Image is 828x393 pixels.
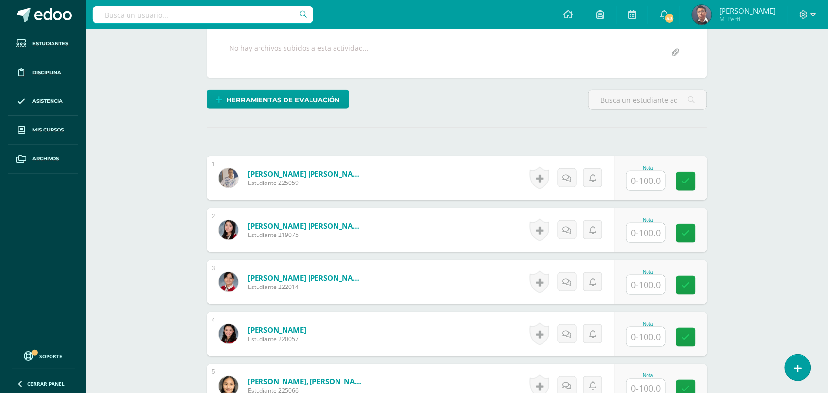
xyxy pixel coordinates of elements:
[229,43,369,62] div: No hay archivos subidos a esta actividad...
[626,217,670,223] div: Nota
[8,87,78,116] a: Asistencia
[589,90,707,109] input: Busca un estudiante aquí...
[219,220,238,240] img: ece3fd4f2e32e2212c8ccfc014093e8d.png
[40,353,63,360] span: Soporte
[227,91,340,109] span: Herramientas de evaluación
[626,373,670,379] div: Nota
[719,15,776,23] span: Mi Perfil
[8,29,78,58] a: Estudiantes
[32,40,68,48] span: Estudiantes
[32,69,61,77] span: Disciplina
[248,335,306,343] span: Estudiante 220057
[32,126,64,134] span: Mis cursos
[248,179,365,187] span: Estudiante 225059
[219,324,238,344] img: f2b6f23a43aa0127fab8df3844399815.png
[27,380,65,387] span: Cerrar panel
[219,272,238,292] img: ae9f5a914df5b1a3d50f7f016f2057c1.png
[719,6,776,16] span: [PERSON_NAME]
[664,13,675,24] span: 43
[626,165,670,171] div: Nota
[248,283,365,291] span: Estudiante 222014
[248,273,365,283] a: [PERSON_NAME] [PERSON_NAME]
[627,171,665,190] input: 0-100.0
[207,90,349,109] a: Herramientas de evaluación
[627,223,665,242] input: 0-100.0
[93,6,313,23] input: Busca un usuario...
[627,275,665,294] input: 0-100.0
[248,377,365,387] a: [PERSON_NAME], [PERSON_NAME]
[248,231,365,239] span: Estudiante 219075
[8,58,78,87] a: Disciplina
[626,321,670,327] div: Nota
[248,221,365,231] a: [PERSON_NAME] [PERSON_NAME]
[626,269,670,275] div: Nota
[12,349,75,362] a: Soporte
[248,169,365,179] a: [PERSON_NAME] [PERSON_NAME]
[32,97,63,105] span: Asistencia
[248,325,306,335] a: [PERSON_NAME]
[692,5,712,25] img: 83b56ef28f26fe507cf05badbb9af362.png
[32,155,59,163] span: Archivos
[219,168,238,188] img: 452c634f064bd80a2ec61e01c92e1b7f.png
[627,327,665,346] input: 0-100.0
[8,116,78,145] a: Mis cursos
[8,145,78,174] a: Archivos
